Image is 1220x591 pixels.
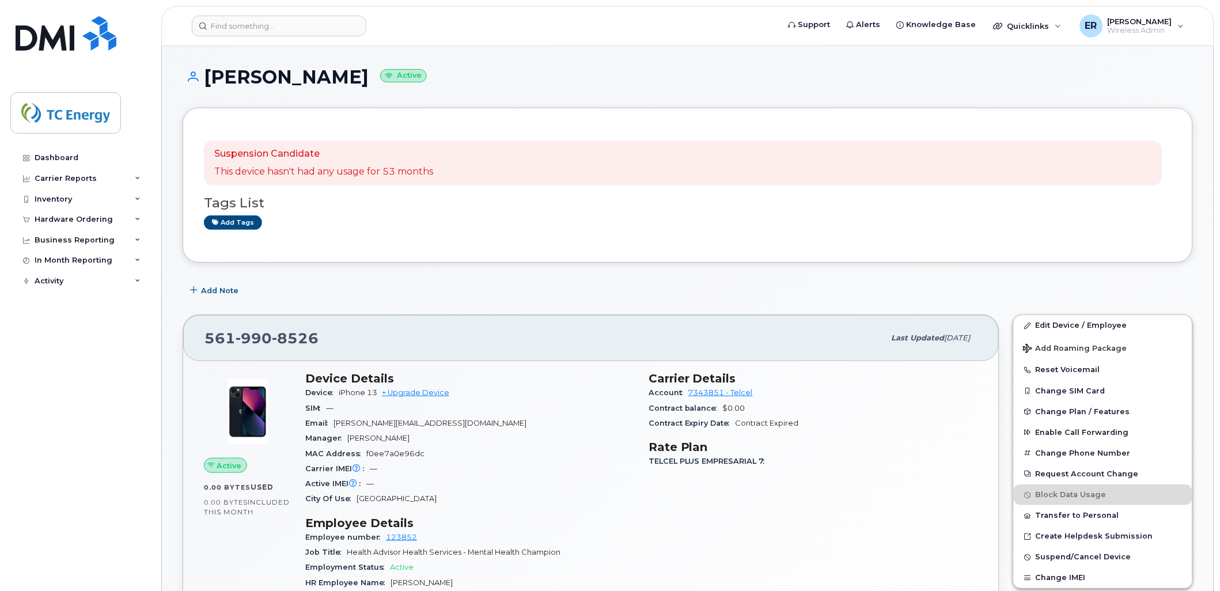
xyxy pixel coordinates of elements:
h1: [PERSON_NAME] [183,67,1193,87]
button: Change Plan / Features [1014,401,1192,422]
span: Carrier IMEI [305,464,370,473]
button: Suspend/Cancel Device [1014,547,1192,567]
a: + Upgrade Device [382,388,449,397]
span: Enable Call Forwarding [1036,428,1129,437]
span: Add Roaming Package [1023,344,1127,355]
span: iPhone 13 [339,388,377,397]
span: Contract Expired [736,419,799,427]
span: TELCEL PLUS EMPRESARIAL 7 [649,457,771,465]
span: MAC Address [305,449,366,458]
span: Job Title [305,548,347,556]
span: [PERSON_NAME] [347,434,410,442]
span: $0.00 [723,404,745,412]
span: City Of Use [305,494,357,503]
span: Last updated [892,334,945,342]
span: Contract balance [649,404,723,412]
span: Change Plan / Features [1036,407,1130,416]
span: [PERSON_NAME] [391,578,453,587]
span: HR Employee Name [305,578,391,587]
span: — [370,464,377,473]
img: image20231002-3703462-1ig824h.jpeg [213,377,282,446]
span: 990 [236,329,272,347]
button: Add Note [183,280,248,301]
span: Account [649,388,688,397]
iframe: Messenger Launcher [1170,541,1211,582]
span: — [326,404,334,412]
button: Enable Call Forwarding [1014,422,1192,443]
span: Manager [305,434,347,442]
span: Device [305,388,339,397]
span: Email [305,419,334,427]
span: 8526 [272,329,319,347]
span: Add Note [201,285,238,296]
span: included this month [204,498,290,517]
span: Employee number [305,533,386,541]
a: 123852 [386,533,417,541]
a: 7343851 - Telcel [688,388,753,397]
span: Suspend/Cancel Device [1036,553,1131,562]
span: Employment Status [305,563,390,571]
span: f0ee7a0e96dc [366,449,425,458]
span: [PERSON_NAME][EMAIL_ADDRESS][DOMAIN_NAME] [334,419,526,427]
button: Change IMEI [1014,567,1192,588]
h3: Carrier Details [649,372,978,385]
span: SIM [305,404,326,412]
p: This device hasn't had any usage for 53 months [214,165,433,179]
span: 0.00 Bytes [204,483,251,491]
button: Add Roaming Package [1014,336,1192,359]
a: Create Helpdesk Submission [1014,526,1192,547]
span: used [251,483,274,491]
span: Contract Expiry Date [649,419,736,427]
span: — [366,479,374,488]
span: 0.00 Bytes [204,498,248,506]
button: Block Data Usage [1014,484,1192,505]
button: Change SIM Card [1014,381,1192,401]
span: 561 [204,329,319,347]
span: Active [390,563,414,571]
p: Suspension Candidate [214,147,433,161]
span: Active IMEI [305,479,366,488]
span: Health Advisor Health Services - Mental Health Champion [347,548,560,556]
h3: Device Details [305,372,635,385]
a: Add tags [204,215,262,230]
span: [DATE] [945,334,971,342]
button: Request Account Change [1014,464,1192,484]
h3: Employee Details [305,516,635,530]
span: [GEOGRAPHIC_DATA] [357,494,437,503]
button: Transfer to Personal [1014,505,1192,526]
button: Reset Voicemail [1014,359,1192,380]
h3: Tags List [204,196,1172,210]
small: Active [380,69,427,82]
span: Active [217,460,242,471]
h3: Rate Plan [649,440,978,454]
a: Edit Device / Employee [1014,315,1192,336]
button: Change Phone Number [1014,443,1192,464]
